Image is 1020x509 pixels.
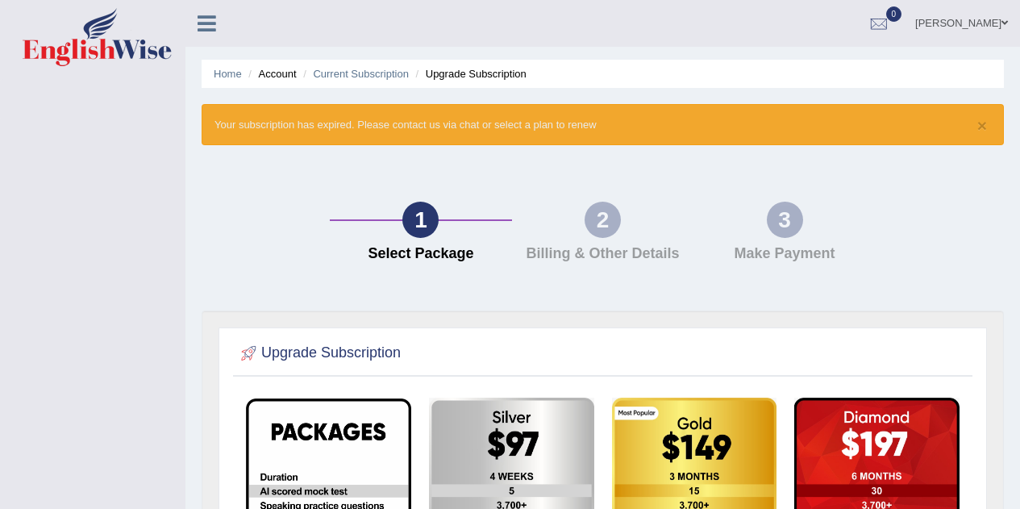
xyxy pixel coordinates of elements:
[886,6,902,22] span: 0
[214,68,242,80] a: Home
[402,202,439,238] div: 1
[520,246,686,262] h4: Billing & Other Details
[702,246,868,262] h4: Make Payment
[412,66,527,81] li: Upgrade Subscription
[244,66,296,81] li: Account
[767,202,803,238] div: 3
[202,104,1004,145] div: Your subscription has expired. Please contact us via chat or select a plan to renew
[313,68,409,80] a: Current Subscription
[237,341,401,365] h2: Upgrade Subscription
[585,202,621,238] div: 2
[338,246,504,262] h4: Select Package
[977,117,987,134] button: ×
